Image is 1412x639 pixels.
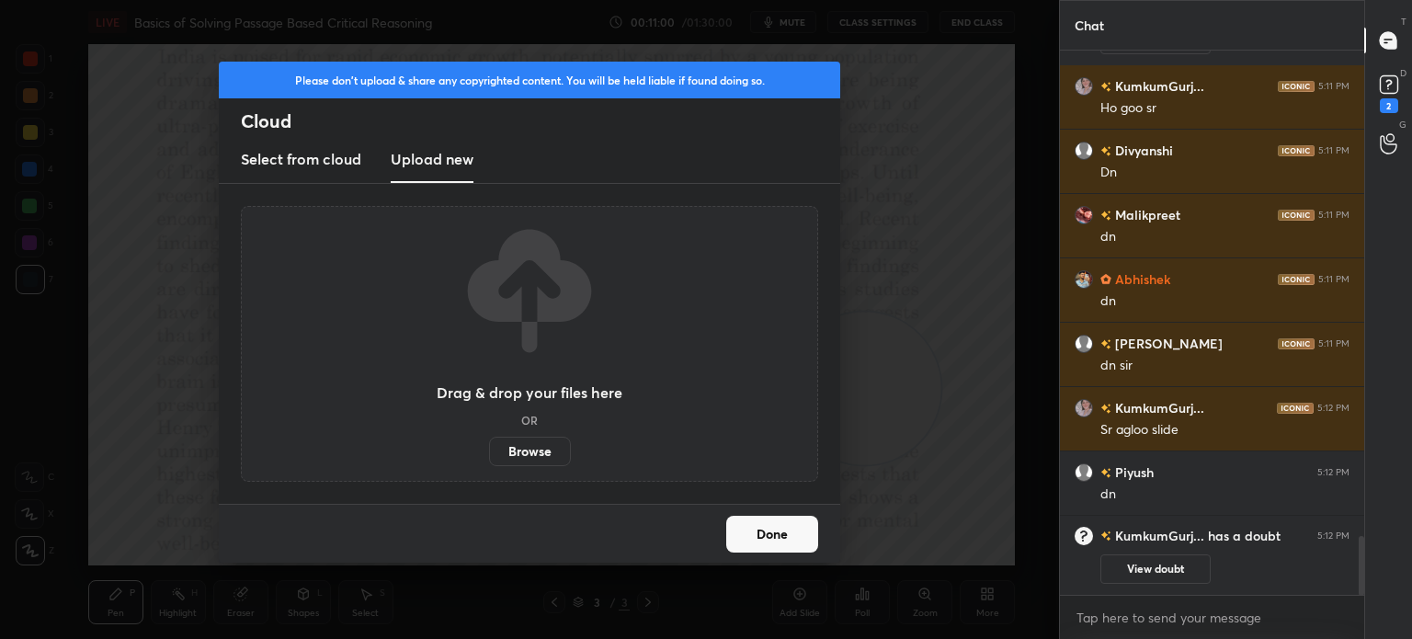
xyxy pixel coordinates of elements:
[1075,77,1093,96] img: 33403831a00e428f91c4275927c7da5e.jpg
[1100,164,1349,182] div: Dn
[1075,399,1093,417] img: 33403831a00e428f91c4275927c7da5e.jpg
[1318,81,1349,92] div: 5:11 PM
[1075,270,1093,289] img: 91aa6eebb029426a8fad96e87e11135a.jpg
[1060,51,1364,595] div: grid
[1111,269,1170,289] h6: Abhishek
[1111,528,1204,544] h6: KumkumGurj...
[1100,292,1349,311] div: dn
[1075,142,1093,160] img: default.png
[1111,398,1204,417] h6: KumkumGurj...
[1317,467,1349,478] div: 5:12 PM
[1278,274,1315,285] img: iconic-dark.1390631f.png
[1277,403,1314,414] img: iconic-dark.1390631f.png
[1100,468,1111,478] img: no-rating-badge.077c3623.svg
[1100,528,1111,544] img: no-rating-badge.077c3623.svg
[1278,81,1315,92] img: iconic-dark.1390631f.png
[1060,1,1119,50] p: Chat
[1100,274,1111,285] img: Learner_Badge_hustler_a18805edde.svg
[521,415,538,426] h5: OR
[1318,210,1349,221] div: 5:11 PM
[1100,421,1349,439] div: Sr agloo slide
[241,148,361,170] h3: Select from cloud
[1100,357,1349,375] div: dn sir
[1317,403,1349,414] div: 5:12 PM
[1399,118,1406,131] p: G
[1111,205,1180,224] h6: Malikpreet
[1075,463,1093,482] img: default.png
[1278,338,1315,349] img: iconic-dark.1390631f.png
[1401,15,1406,29] p: T
[1111,462,1154,482] h6: Piyush
[1380,98,1398,113] div: 2
[1100,82,1111,92] img: no-rating-badge.077c3623.svg
[1100,211,1111,221] img: no-rating-badge.077c3623.svg
[1111,334,1223,353] h6: [PERSON_NAME]
[1100,485,1349,504] div: dn
[437,385,622,400] h3: Drag & drop your files here
[726,516,818,553] button: Done
[1100,339,1111,349] img: no-rating-badge.077c3623.svg
[1100,99,1349,118] div: Ho goo sr
[1075,335,1093,353] img: default.png
[1075,206,1093,224] img: 2a8f690d1fe04272985bc4389192d299.jpg
[1111,76,1204,96] h6: KumkumGurj...
[1100,404,1111,414] img: no-rating-badge.077c3623.svg
[1318,145,1349,156] div: 5:11 PM
[1100,146,1111,156] img: no-rating-badge.077c3623.svg
[1111,141,1173,160] h6: Divyanshi
[1318,338,1349,349] div: 5:11 PM
[1100,554,1211,584] button: View doubt
[1278,145,1315,156] img: iconic-dark.1390631f.png
[219,62,840,98] div: Please don't upload & share any copyrighted content. You will be held liable if found doing so.
[241,109,840,133] h2: Cloud
[1318,274,1349,285] div: 5:11 PM
[1278,210,1315,221] img: iconic-dark.1390631f.png
[1204,528,1281,544] span: has a doubt
[1400,66,1406,80] p: D
[1317,531,1349,542] div: 5:12 PM
[391,148,473,170] h3: Upload new
[1100,228,1349,246] div: dn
